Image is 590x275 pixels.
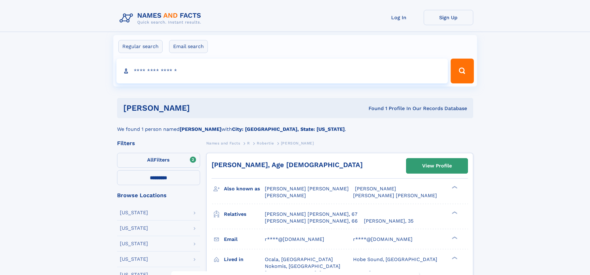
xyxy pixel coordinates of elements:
h3: Relatives [224,209,265,220]
div: ❯ [450,236,458,240]
div: Found 1 Profile In Our Records Database [279,105,467,112]
label: Filters [117,153,200,168]
button: Search Button [451,59,474,83]
div: ❯ [450,256,458,260]
h1: [PERSON_NAME] [123,104,279,112]
div: ❯ [450,211,458,215]
span: Hobe Sound, [GEOGRAPHIC_DATA] [353,256,437,262]
span: [PERSON_NAME] [355,186,396,192]
h3: Lived in [224,254,265,265]
div: View Profile [422,159,452,173]
a: [PERSON_NAME], Age [DEMOGRAPHIC_DATA] [212,161,363,169]
a: [PERSON_NAME] [PERSON_NAME], 67 [265,211,357,218]
a: [PERSON_NAME], 35 [364,218,413,224]
a: [PERSON_NAME] [PERSON_NAME], 66 [265,218,358,224]
h3: Also known as [224,184,265,194]
input: search input [116,59,448,83]
h3: Email [224,234,265,245]
a: Sign Up [424,10,473,25]
a: Robertie [257,139,274,147]
div: ❯ [450,185,458,189]
span: Nokomis, [GEOGRAPHIC_DATA] [265,263,340,269]
b: [PERSON_NAME] [180,126,221,132]
label: Email search [169,40,208,53]
span: [PERSON_NAME] [265,193,306,198]
a: Log In [374,10,424,25]
span: All [147,157,154,163]
a: Names and Facts [206,139,240,147]
div: [US_STATE] [120,226,148,231]
img: Logo Names and Facts [117,10,206,27]
div: Filters [117,140,200,146]
span: R [247,141,250,145]
a: R [247,139,250,147]
span: [PERSON_NAME] [PERSON_NAME] [265,186,349,192]
span: Ocala, [GEOGRAPHIC_DATA] [265,256,333,262]
div: [US_STATE] [120,257,148,262]
label: Regular search [118,40,163,53]
div: [US_STATE] [120,210,148,215]
span: Robertie [257,141,274,145]
div: We found 1 person named with . [117,118,473,133]
div: Browse Locations [117,193,200,198]
span: [PERSON_NAME] [281,141,314,145]
span: [PERSON_NAME] [PERSON_NAME] [353,193,437,198]
a: View Profile [406,158,468,173]
div: [US_STATE] [120,241,148,246]
b: City: [GEOGRAPHIC_DATA], State: [US_STATE] [232,126,345,132]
